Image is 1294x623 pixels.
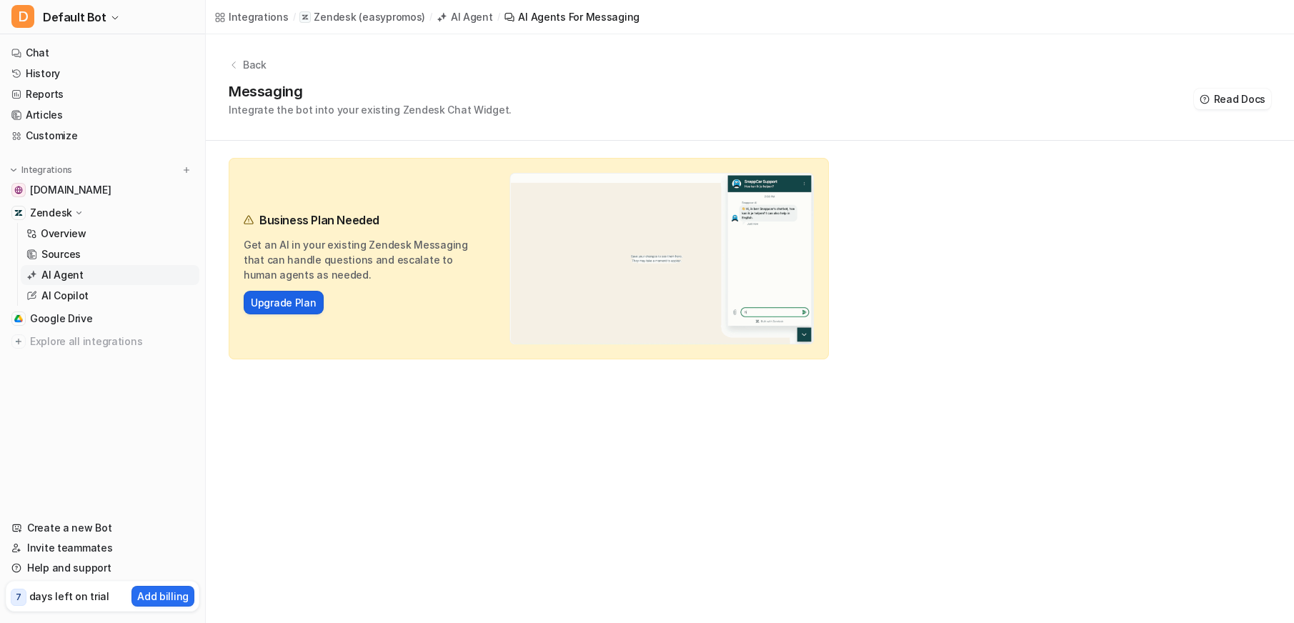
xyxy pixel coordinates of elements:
[131,586,194,607] button: Add billing
[21,164,72,176] p: Integrations
[14,209,23,217] img: Zendesk
[21,224,199,244] a: Overview
[41,226,86,241] p: Overview
[509,173,814,344] img: Zendesk Chat
[21,244,199,264] a: Sources
[518,9,639,24] div: AI Agents for messaging
[497,11,500,24] span: /
[181,165,191,175] img: menu_add.svg
[451,9,493,24] div: AI Agent
[229,81,512,102] h1: Messaging
[251,295,317,310] a: Upgrade Plan
[6,163,76,177] button: Integrations
[244,237,478,282] p: Get an AI in your existing Zendesk Messaging that can handle questions and escalate to human agen...
[1194,89,1271,109] button: Read Docs
[243,57,267,72] p: Back
[11,5,34,28] span: D
[41,268,84,282] p: AI Agent
[259,211,379,229] p: Business Plan Needed
[6,84,199,104] a: Reports
[1214,91,1265,106] span: Read Docs
[30,183,111,197] span: [DOMAIN_NAME]
[6,558,199,578] a: Help and support
[359,10,425,24] p: ( easypromos )
[504,9,639,24] a: AI Agents for messaging
[229,9,289,24] div: Integrations
[30,206,72,220] p: Zendesk
[16,591,21,604] p: 7
[6,126,199,146] a: Customize
[6,518,199,538] a: Create a new Bot
[14,314,23,323] img: Google Drive
[43,7,106,27] span: Default Bot
[429,11,432,24] span: /
[6,538,199,558] a: Invite teammates
[21,265,199,285] a: AI Agent
[11,334,26,349] img: explore all integrations
[6,43,199,63] a: Chat
[6,309,199,329] a: Google DriveGoogle Drive
[137,589,189,604] p: Add billing
[41,247,81,261] p: Sources
[30,330,194,353] span: Explore all integrations
[29,589,109,604] p: days left on trial
[14,186,23,194] img: www.easypromosapp.com
[9,165,19,175] img: expand menu
[6,64,199,84] a: History
[299,10,425,24] a: Zendesk(easypromos)
[6,180,199,200] a: www.easypromosapp.com[DOMAIN_NAME]
[30,311,93,326] span: Google Drive
[21,286,199,306] a: AI Copilot
[214,9,289,24] a: Integrations
[41,289,89,303] p: AI Copilot
[437,9,493,24] a: AI Agent
[6,332,199,352] a: Explore all integrations
[293,11,296,24] span: /
[6,105,199,125] a: Articles
[244,291,324,314] button: Upgrade Plan
[229,102,512,117] p: Integrate the bot into your existing Zendesk Chat Widget.
[314,10,356,24] p: Zendesk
